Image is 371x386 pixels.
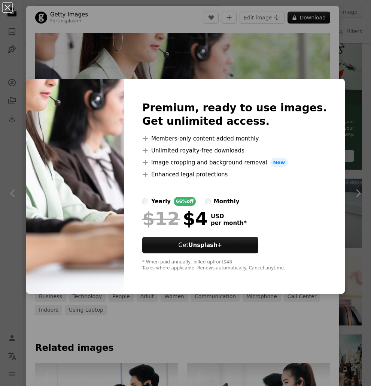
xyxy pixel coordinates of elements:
button: GetUnsplash+ [142,237,258,253]
div: 66% off [174,197,196,206]
strong: Unsplash+ [188,242,222,248]
li: Image cropping and background removal [142,158,327,167]
div: * When paid annually, billed upfront $48 Taxes where applicable. Renews automatically. Cancel any... [142,259,327,271]
input: monthly [205,198,211,204]
span: $12 [142,209,180,228]
img: premium_photo-1666299884107-2c2cf920ee59 [26,79,124,294]
li: Members-only content added monthly [142,134,327,143]
div: yearly [151,197,171,206]
h2: Premium, ready to use images. Get unlimited access. [142,101,327,128]
div: monthly [214,197,240,206]
input: yearly66%off [142,198,148,204]
span: per month * [211,220,247,226]
li: Enhanced legal protections [142,170,327,179]
div: $4 [142,209,208,228]
span: USD [211,213,247,220]
span: New [270,158,288,167]
li: Unlimited royalty-free downloads [142,146,327,155]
